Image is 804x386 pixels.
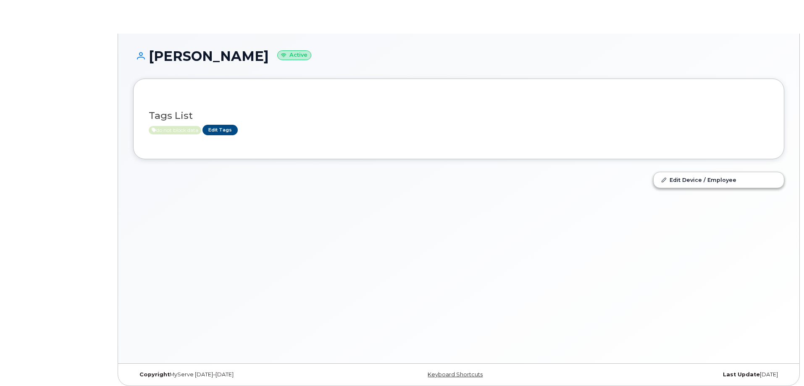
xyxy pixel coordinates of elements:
[149,110,769,121] h3: Tags List
[428,371,483,378] a: Keyboard Shortcuts
[139,371,170,378] strong: Copyright
[723,371,760,378] strong: Last Update
[567,371,784,378] div: [DATE]
[654,172,784,187] a: Edit Device / Employee
[277,50,311,60] small: Active
[133,371,350,378] div: MyServe [DATE]–[DATE]
[202,125,238,135] a: Edit Tags
[149,126,201,134] span: Active
[133,49,784,63] h1: [PERSON_NAME]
